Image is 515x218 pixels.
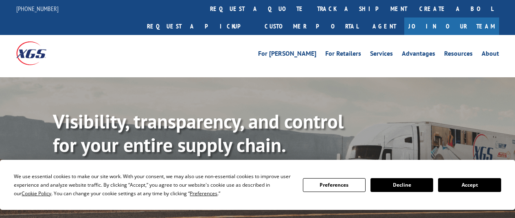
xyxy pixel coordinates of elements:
[402,50,435,59] a: Advantages
[370,178,433,192] button: Decline
[325,50,361,59] a: For Retailers
[370,50,393,59] a: Services
[364,17,404,35] a: Agent
[22,190,51,197] span: Cookie Policy
[259,17,364,35] a: Customer Portal
[141,17,259,35] a: Request a pickup
[482,50,499,59] a: About
[258,50,316,59] a: For [PERSON_NAME]
[14,172,293,198] div: We use essential cookies to make our site work. With your consent, we may also use non-essential ...
[16,4,59,13] a: [PHONE_NUMBER]
[303,178,366,192] button: Preferences
[404,17,499,35] a: Join Our Team
[444,50,473,59] a: Resources
[438,178,501,192] button: Accept
[190,190,217,197] span: Preferences
[53,109,344,157] b: Visibility, transparency, and control for your entire supply chain.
